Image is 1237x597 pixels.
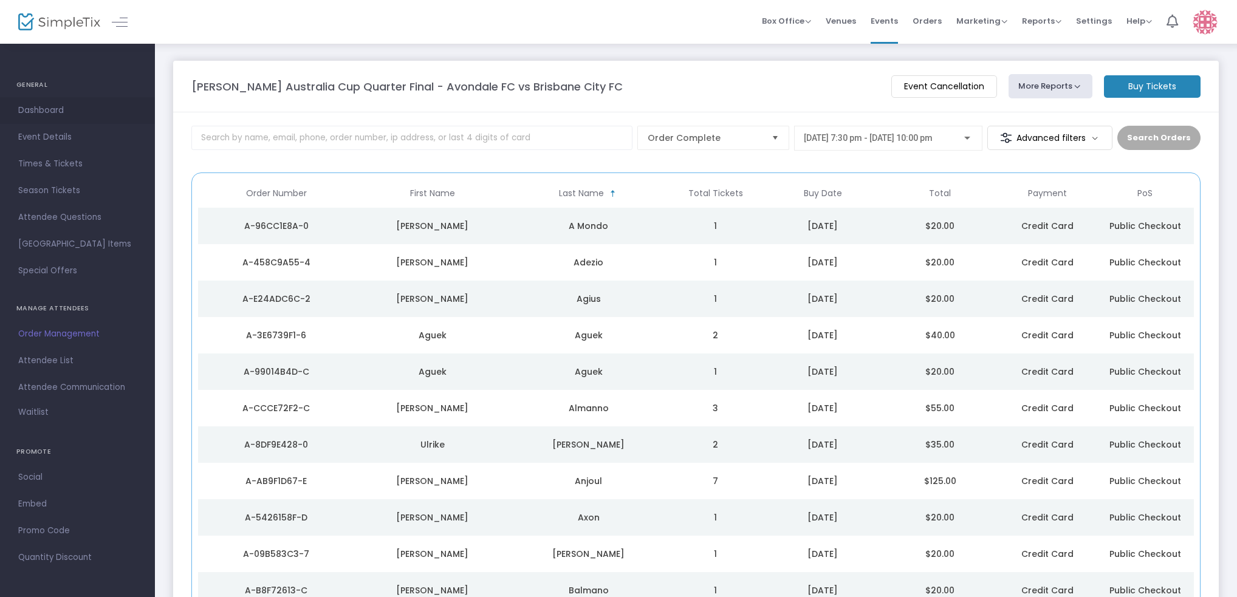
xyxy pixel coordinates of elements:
span: Public Checkout [1109,548,1181,560]
span: Special Offers [18,263,137,279]
div: 19/8/2025 [767,584,879,596]
td: 1 [666,208,764,244]
span: Credit Card [1021,584,1074,596]
div: Darren [357,548,507,560]
h4: PROMOTE [16,440,139,464]
div: A-8DF9E428-0 [201,438,351,451]
div: Richard [357,256,507,268]
span: First Name [410,188,455,199]
div: A-96CC1E8A-0 [201,220,351,232]
span: Credit Card [1021,366,1074,378]
span: Last Name [559,188,604,199]
span: Promo Code [18,523,137,539]
div: Balmano [513,584,663,596]
td: 1 [666,499,764,536]
span: Embed [18,496,137,512]
div: Bailey [513,548,663,560]
td: $20.00 [882,353,999,390]
div: 18/8/2025 [767,402,879,414]
span: Sortable [608,189,618,199]
span: Times & Tickets [18,156,137,172]
span: Attendee List [18,353,137,369]
div: Agius [513,293,663,305]
span: Public Checkout [1109,402,1181,414]
div: Axon [513,511,663,524]
div: A Mondo [513,220,663,232]
span: Public Checkout [1109,438,1181,451]
div: Anjoul [513,475,663,487]
td: 1 [666,353,764,390]
span: Event Details [18,129,137,145]
span: Total [929,188,951,199]
td: $55.00 [882,390,999,426]
div: Dominik [357,402,507,414]
span: Quantity Discount [18,550,137,565]
span: Credit Card [1021,548,1074,560]
div: A-99014B4D-C [201,366,351,378]
span: Attendee Questions [18,210,137,225]
td: $20.00 [882,499,999,536]
span: Events [871,5,898,36]
img: filter [1000,132,1012,144]
span: Public Checkout [1109,220,1181,232]
td: $40.00 [882,317,999,353]
m-button: Event Cancellation [891,75,997,98]
span: Payment [1028,188,1067,199]
div: Jacob [357,293,507,305]
div: Aguek [513,329,663,341]
span: Order Number [246,188,307,199]
span: Waitlist [18,406,49,418]
h4: MANAGE ATTENDEES [16,296,139,321]
m-button: Advanced filters [987,126,1113,150]
span: Public Checkout [1109,584,1181,596]
td: $20.00 [882,208,999,244]
m-button: Buy Tickets [1104,75,1201,98]
span: Marketing [956,15,1007,27]
span: Credit Card [1021,511,1074,524]
td: 7 [666,463,764,499]
div: A-458C9A55-4 [201,256,351,268]
td: 1 [666,244,764,281]
span: Venues [826,5,856,36]
span: Credit Card [1021,329,1074,341]
div: Andresen-Nikolai [513,438,663,451]
span: Order Complete [648,132,762,144]
div: 20/8/2025 [767,366,879,378]
td: $35.00 [882,426,999,463]
div: 16/8/2025 [767,329,879,341]
td: 1 [666,536,764,572]
div: A-5426158F-D [201,511,351,524]
span: Public Checkout [1109,329,1181,341]
div: A-E24ADC6C-2 [201,293,351,305]
td: $125.00 [882,463,999,499]
span: Reports [1022,15,1061,27]
div: 20/8/2025 [767,438,879,451]
span: Season Tickets [18,183,137,199]
div: 15/8/2025 [767,220,879,232]
div: A-AB9F1D67-E [201,475,351,487]
span: [GEOGRAPHIC_DATA] Items [18,236,137,252]
span: Order Management [18,326,137,342]
div: Simon [357,584,507,596]
div: A-B8F72613-C [201,584,351,596]
th: Total Tickets [666,179,764,208]
div: 18/8/2025 [767,293,879,305]
div: A-3E6739F1-6 [201,329,351,341]
div: Aguek [357,366,507,378]
td: 3 [666,390,764,426]
span: Credit Card [1021,293,1074,305]
div: 18/8/2025 [767,548,879,560]
m-panel-title: [PERSON_NAME] Australia Cup Quarter Final - Avondale FC vs Brisbane City FC [191,78,623,95]
span: Credit Card [1021,220,1074,232]
span: PoS [1137,188,1153,199]
button: Select [767,126,784,149]
span: Credit Card [1021,438,1074,451]
span: Help [1126,15,1152,27]
td: $20.00 [882,281,999,317]
div: Ulrike [357,438,507,451]
span: Public Checkout [1109,256,1181,268]
span: Public Checkout [1109,511,1181,524]
span: Credit Card [1021,402,1074,414]
div: 16/8/2025 [767,475,879,487]
div: Aguek [513,366,663,378]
